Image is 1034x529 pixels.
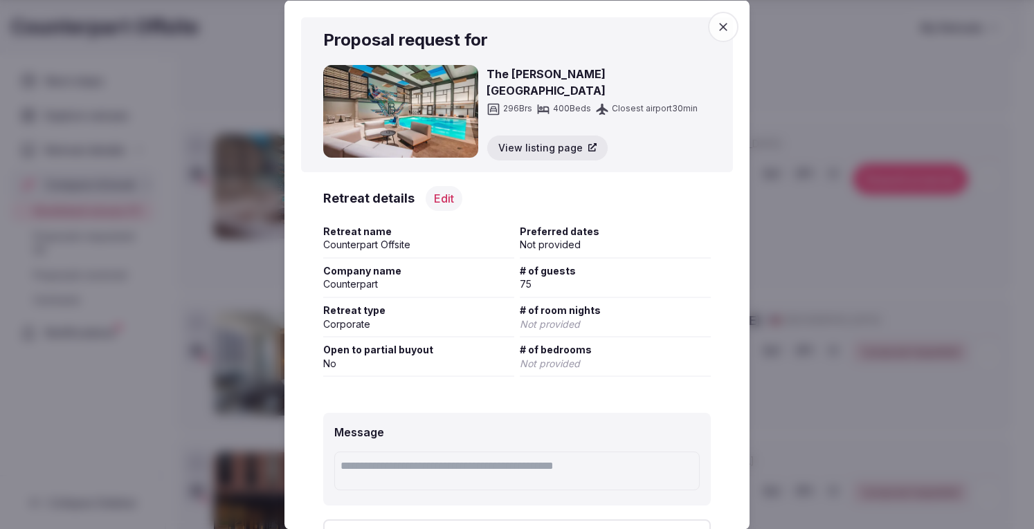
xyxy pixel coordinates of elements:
h3: Retreat details [323,189,415,206]
span: Retreat name [323,224,514,238]
div: 75 [520,277,711,290]
img: The Beeman Hotel [323,65,478,158]
div: Counterpart [323,277,514,290]
span: 400 Beds [553,103,591,115]
button: View listing page [487,134,608,160]
span: Closest airport 30 min [612,103,698,115]
span: # of room nights [520,303,711,317]
span: # of guests [520,263,711,277]
div: Not provided [520,237,711,251]
span: Not provided [520,357,580,369]
h2: Proposal request for [323,28,711,51]
h3: The [PERSON_NAME][GEOGRAPHIC_DATA] [487,65,711,98]
div: Counterpart Offsite [323,237,514,251]
div: Corporate [323,317,514,331]
span: Preferred dates [520,224,711,238]
a: View listing page [487,134,711,160]
div: No [323,356,514,370]
span: Company name [323,263,514,277]
span: Open to partial buyout [323,342,514,356]
button: Edit [426,185,462,210]
span: 296 Brs [503,103,532,115]
span: Retreat type [323,303,514,317]
span: Not provided [520,317,580,329]
span: # of bedrooms [520,342,711,356]
label: Message [334,425,384,438]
